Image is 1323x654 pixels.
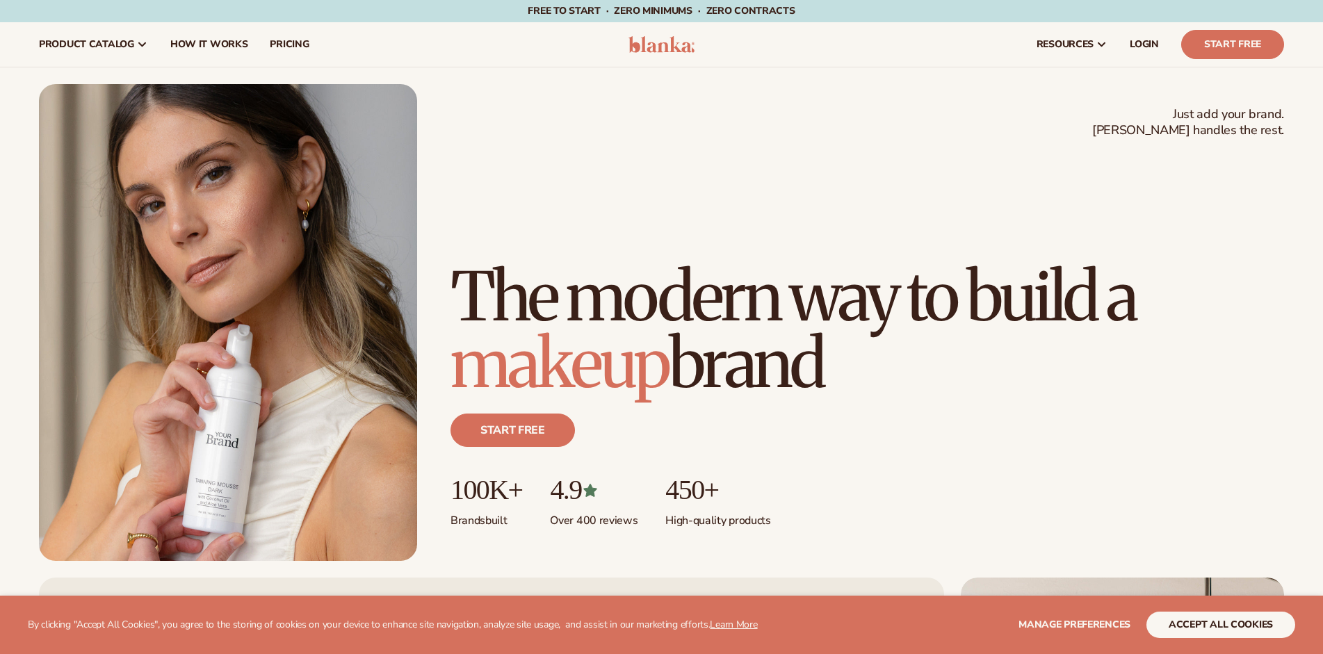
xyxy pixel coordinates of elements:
a: LOGIN [1119,22,1170,67]
p: Brands built [451,505,522,528]
a: pricing [259,22,320,67]
span: Just add your brand. [PERSON_NAME] handles the rest. [1092,106,1284,139]
span: product catalog [39,39,134,50]
a: Start free [451,414,575,447]
p: 450+ [665,475,770,505]
button: Manage preferences [1018,612,1130,638]
span: LOGIN [1130,39,1159,50]
p: High-quality products [665,505,770,528]
p: 4.9 [550,475,638,505]
span: Free to start · ZERO minimums · ZERO contracts [528,4,795,17]
span: resources [1037,39,1094,50]
a: Start Free [1181,30,1284,59]
a: Learn More [710,618,757,631]
p: Over 400 reviews [550,505,638,528]
button: accept all cookies [1146,612,1295,638]
span: Manage preferences [1018,618,1130,631]
a: How It Works [159,22,259,67]
a: resources [1025,22,1119,67]
a: product catalog [28,22,159,67]
img: Female holding tanning mousse. [39,84,417,561]
span: pricing [270,39,309,50]
span: makeup [451,322,669,405]
p: 100K+ [451,475,522,505]
span: How It Works [170,39,248,50]
img: logo [628,36,695,53]
p: By clicking "Accept All Cookies", you agree to the storing of cookies on your device to enhance s... [28,619,758,631]
h1: The modern way to build a brand [451,263,1284,397]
